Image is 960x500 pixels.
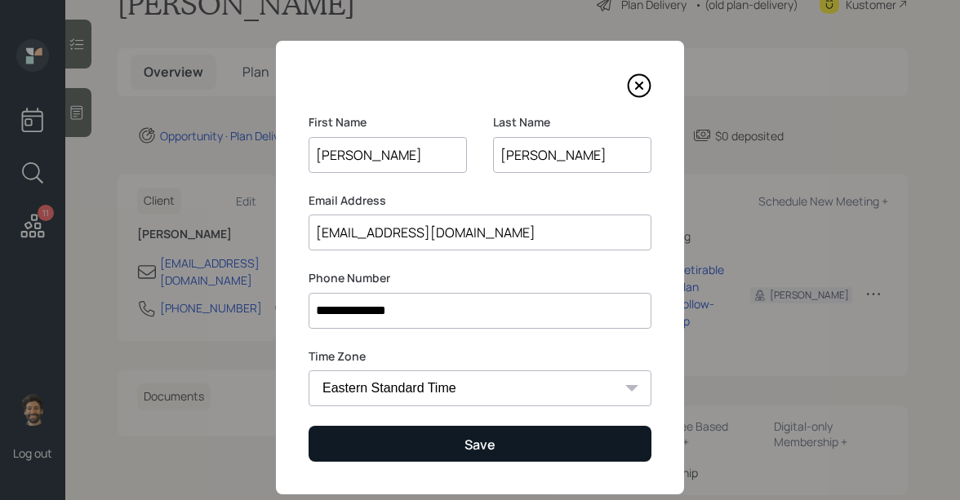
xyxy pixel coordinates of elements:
label: Phone Number [309,270,651,286]
label: Email Address [309,192,651,209]
label: First Name [309,114,467,131]
label: Last Name [493,114,651,131]
button: Save [309,426,651,461]
div: Save [464,436,496,454]
label: Time Zone [309,348,651,365]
